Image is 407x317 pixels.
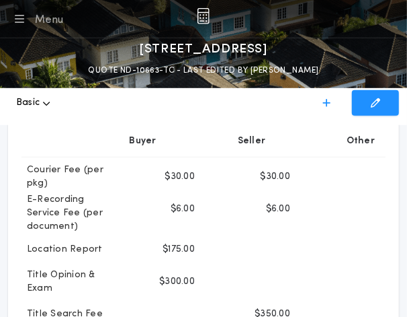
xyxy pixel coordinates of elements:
p: Buyer [129,135,156,148]
p: E-Recording Service Fee (per document) [21,193,110,234]
p: $6.00 [171,203,195,216]
p: [STREET_ADDRESS] [139,38,267,60]
p: QUOTE ND-10663-TC - LAST EDITED BY [PERSON_NAME] [88,64,318,77]
p: Courier Fee (per pkg) [21,164,110,190]
p: $30.00 [165,170,195,184]
button: Basic [16,81,50,125]
p: Seller [238,135,266,148]
div: Menu [35,12,64,28]
p: $175.00 [163,243,195,256]
span: Basic [16,96,40,110]
p: Other [347,135,375,148]
p: $300.00 [159,275,195,289]
button: Menu [11,9,64,28]
p: $30.00 [261,170,291,184]
p: Location Report [21,243,103,256]
p: $6.00 [266,203,290,216]
p: Title Opinion & Exam [21,269,110,295]
img: img [197,8,210,24]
